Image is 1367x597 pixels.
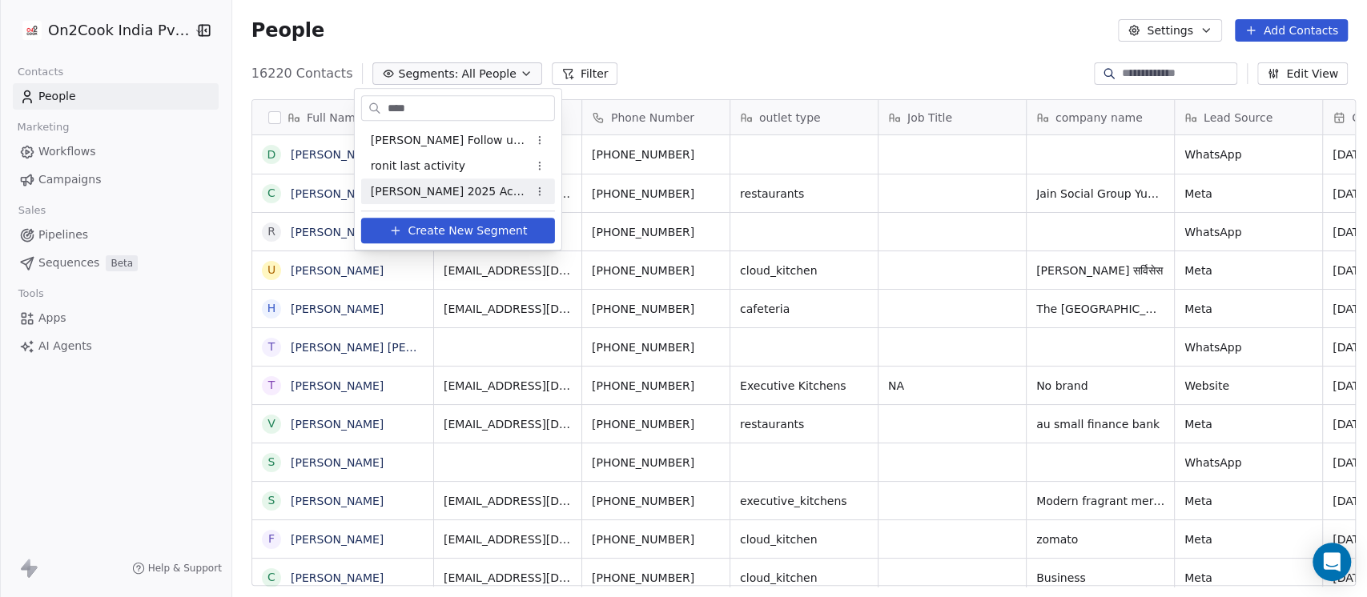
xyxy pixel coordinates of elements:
span: [PERSON_NAME] 2025 Active [371,183,528,200]
button: Create New Segment [361,218,555,243]
span: [PERSON_NAME] Follow up Hot Active [371,132,528,149]
span: ronit last activity [371,158,465,174]
div: Suggestions [361,127,555,204]
span: Create New Segment [408,222,527,239]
